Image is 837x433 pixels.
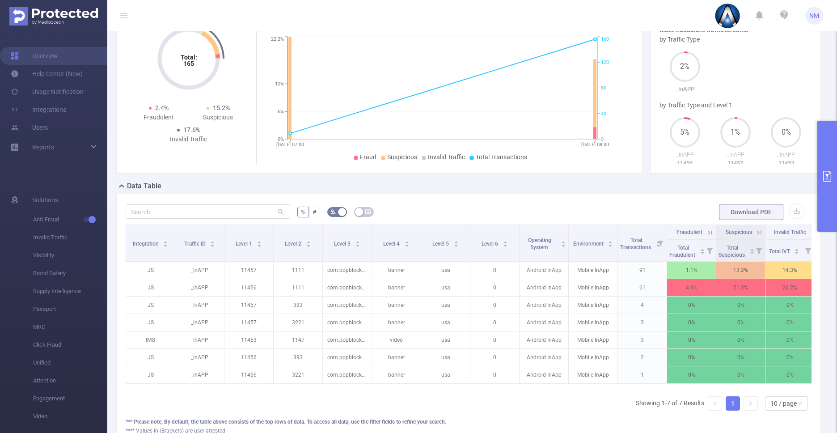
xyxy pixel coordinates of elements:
tspan: 12% [275,81,284,87]
p: IMG [126,331,175,348]
div: by Traffic Type and Level 1 [659,101,812,110]
div: Sort [749,247,755,253]
tspan: [DATE] 07:00 [276,142,304,148]
i: Filter menu [752,240,765,261]
a: Overview [11,47,58,65]
p: com.popblock.puzzle [323,331,372,348]
i: icon: table [365,209,371,214]
p: 0% [765,366,814,383]
p: Android InApp [520,297,568,314]
span: Supply Intelligence [33,282,107,300]
span: Integration [133,241,160,247]
p: Android InApp [520,331,568,348]
p: 393 [274,297,322,314]
span: Visibility [33,246,107,264]
tspan: [DATE] 08:00 [581,142,609,148]
p: 0% [667,349,716,366]
p: usa [421,297,470,314]
span: Unified [33,354,107,372]
p: usa [421,262,470,279]
p: Mobile InApp [569,331,617,348]
p: _InAPP [659,150,710,159]
p: 0% [667,297,716,314]
p: 11456 [224,349,273,366]
span: 0% [771,129,801,136]
p: Mobile InApp [569,279,617,296]
i: icon: caret-down [749,250,754,253]
tspan: 40 [601,111,606,117]
p: Android InApp [520,314,568,331]
tspan: 6% [278,109,284,115]
p: 26.2% [765,279,814,296]
div: Sort [306,240,311,245]
p: _InAPP [175,279,224,296]
p: 0% [716,366,765,383]
p: Mobile InApp [569,297,617,314]
p: _InAPP [175,262,224,279]
div: Sort [561,240,566,245]
span: Reports [32,144,54,151]
p: video [372,331,421,348]
p: _InAPP [761,150,812,159]
tspan: 80 [601,85,606,91]
span: Engagement [33,390,107,408]
p: com.popblock.puzzle [323,366,372,383]
li: Previous Page [708,396,722,411]
li: 1 [726,396,740,411]
span: Solutions [32,191,58,209]
i: icon: caret-up [795,247,799,250]
p: banner [372,262,421,279]
p: 0 [470,349,519,366]
p: 11457 [224,314,273,331]
h2: Data Table [127,181,161,191]
span: Invalid Traffic [33,229,107,246]
tspan: 165 [183,60,194,67]
p: 0% [716,297,765,314]
p: 11453 [224,331,273,348]
span: Level 6 [482,241,499,247]
div: Sort [257,240,262,245]
p: 11457 [224,262,273,279]
span: Total Fraudulent [669,245,697,258]
i: icon: caret-up [306,240,311,242]
p: 4.9% [667,279,716,296]
div: by Traffic Type [659,35,812,44]
p: Android InApp [520,262,568,279]
p: usa [421,349,470,366]
p: banner [372,279,421,296]
span: Suspicious [726,229,752,235]
p: 0 [470,262,519,279]
p: Mobile InApp [569,366,617,383]
span: NM [809,7,819,25]
span: Anti-Fraud [33,211,107,229]
p: 0% [765,349,814,366]
i: icon: caret-up [561,240,566,242]
span: Click Fraud [33,336,107,354]
p: _InAPP [175,297,224,314]
p: 1147 [274,331,322,348]
p: 11453 [761,159,812,168]
i: icon: caret-down [453,243,458,246]
span: Level 5 [432,241,450,247]
p: 61 [618,279,667,296]
p: JS [126,279,175,296]
p: Mobile InApp [569,262,617,279]
i: icon: caret-up [210,240,215,242]
tspan: 120 [601,59,609,65]
p: 0% [765,297,814,314]
p: Mobile InApp [569,349,617,366]
i: Filter menu [802,240,814,261]
i: icon: caret-up [453,240,458,242]
p: 3221 [274,314,322,331]
p: 21.3% [716,279,765,296]
p: usa [421,366,470,383]
i: icon: caret-down [163,243,168,246]
p: JS [126,349,175,366]
span: Operating System [528,237,551,250]
p: usa [421,331,470,348]
p: Android InApp [520,366,568,383]
p: banner [372,366,421,383]
div: Sort [794,247,799,253]
p: _InAPP [175,349,224,366]
span: Total Suspicious [719,245,746,258]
